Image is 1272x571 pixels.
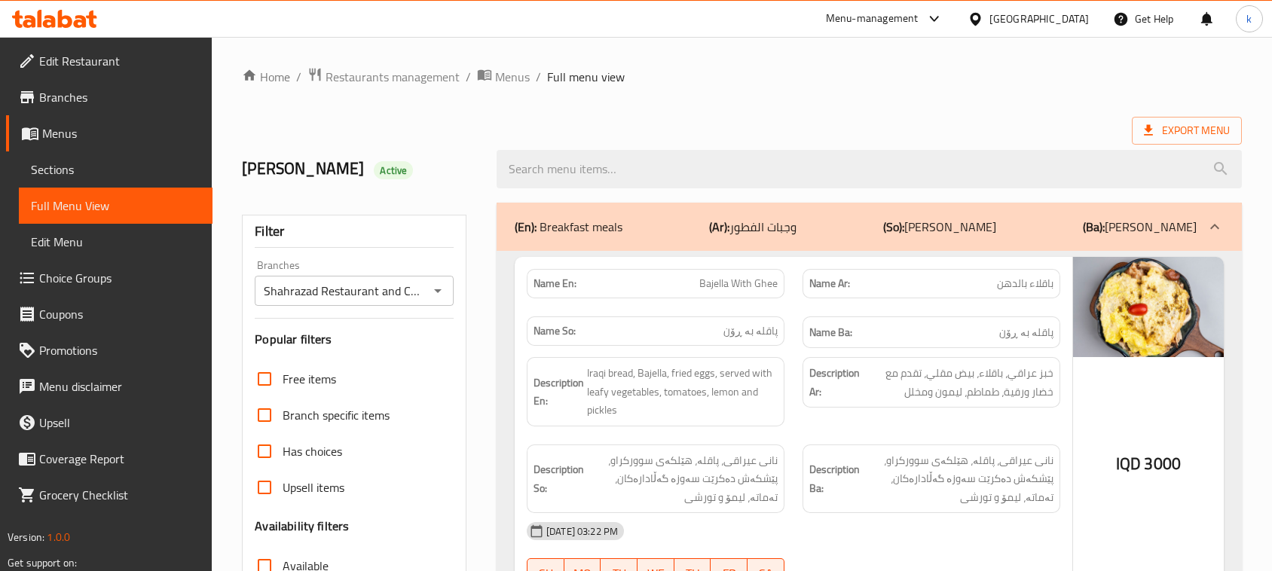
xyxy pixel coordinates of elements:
p: Breakfast meals [515,218,622,236]
a: Coverage Report [6,441,213,477]
span: k [1246,11,1252,27]
span: Version: [8,527,44,547]
input: search [497,150,1242,188]
a: Restaurants management [307,67,460,87]
h3: Popular filters [255,331,454,348]
span: Restaurants management [326,68,460,86]
a: Home [242,68,290,86]
a: Grocery Checklist [6,477,213,513]
span: Menu disclaimer [39,377,200,395]
strong: Description Ar: [809,364,860,401]
span: پاقلە بە ڕۆن [723,323,778,339]
strong: Name Ar: [809,276,850,292]
span: باقلاء بالدهن [997,276,1053,292]
strong: Name Ba: [809,323,852,342]
span: Grocery Checklist [39,486,200,504]
span: 1.0.0 [47,527,70,547]
a: Coupons [6,296,213,332]
span: Promotions [39,341,200,359]
div: Active [374,161,413,179]
a: Edit Menu [19,224,213,260]
span: Full Menu View [31,197,200,215]
span: Free items [283,370,336,388]
span: Coupons [39,305,200,323]
span: 3000 [1144,449,1181,478]
b: (En): [515,215,537,238]
span: Upsell items [283,478,344,496]
li: / [466,68,471,86]
span: Iraqi bread, Bajella, fried eggs, served with leafy vegetables, tomatoes, lemon and pickles [587,364,778,420]
strong: Description Ba: [809,460,860,497]
div: (En): Breakfast meals(Ar):وجبات الفطور(So):[PERSON_NAME](Ba):[PERSON_NAME] [497,203,1242,251]
li: / [296,68,301,86]
a: Menus [6,115,213,151]
span: Upsell [39,414,200,432]
span: Menus [495,68,530,86]
li: / [536,68,541,86]
a: Choice Groups [6,260,213,296]
div: [GEOGRAPHIC_DATA] [989,11,1089,27]
span: Coverage Report [39,450,200,468]
a: Sections [19,151,213,188]
h2: [PERSON_NAME] [242,157,479,180]
span: نانی عیراقی، پاقلە، هێلکەی سوورکراو، پێشکەش دەکرێت سەوزە گەڵادارەکان، تەماتە، لیمۆ و تورشی [587,451,778,507]
strong: Description So: [534,460,584,497]
span: پاقلە بە ڕۆن [999,323,1053,342]
div: Menu-management [826,10,919,28]
span: Edit Restaurant [39,52,200,70]
span: IQD [1116,449,1141,478]
span: Sections [31,160,200,179]
span: Has choices [283,442,342,460]
a: Edit Restaurant [6,43,213,79]
span: [DATE] 03:22 PM [540,524,624,539]
a: Upsell [6,405,213,441]
span: Export Menu [1132,117,1242,145]
span: Edit Menu [31,233,200,251]
span: Branches [39,88,200,106]
b: (Ar): [709,215,729,238]
img: %D8%A8%D8%A7%D9%82%D9%84%D8%A7%D8%A1_%D8%A8%D8%A7%D9%84%D8%AF%D9%87%D9%86638955386427774196.jpg [1073,257,1224,357]
a: Menu disclaimer [6,368,213,405]
span: نانی عیراقی، پاقلە، هێلکەی سوورکراو، پێشکەش دەکرێت سەوزە گەڵادارەکان، تەماتە، لیمۆ و تورشی [863,451,1053,507]
b: (Ba): [1083,215,1105,238]
span: خبز عراقي، باقلاء، بيض مقلي، تقدم مع خضار ورقية، طماطم، ليمون ومخلل [863,364,1053,401]
a: Menus [477,67,530,87]
span: Choice Groups [39,269,200,287]
a: Branches [6,79,213,115]
strong: Name En: [534,276,576,292]
strong: Name So: [534,323,576,339]
a: Promotions [6,332,213,368]
span: Active [374,163,413,178]
div: Filter [255,215,454,248]
a: Full Menu View [19,188,213,224]
p: [PERSON_NAME] [883,218,996,236]
button: Open [427,280,448,301]
span: Bajella With Ghee [699,276,778,292]
span: Full menu view [547,68,625,86]
b: (So): [883,215,904,238]
p: [PERSON_NAME] [1083,218,1197,236]
h3: Availability filters [255,518,349,535]
strong: Description En: [534,374,584,411]
p: وجبات الفطور [709,218,797,236]
span: Export Menu [1144,121,1230,140]
nav: breadcrumb [242,67,1242,87]
span: Menus [42,124,200,142]
span: Branch specific items [283,406,390,424]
